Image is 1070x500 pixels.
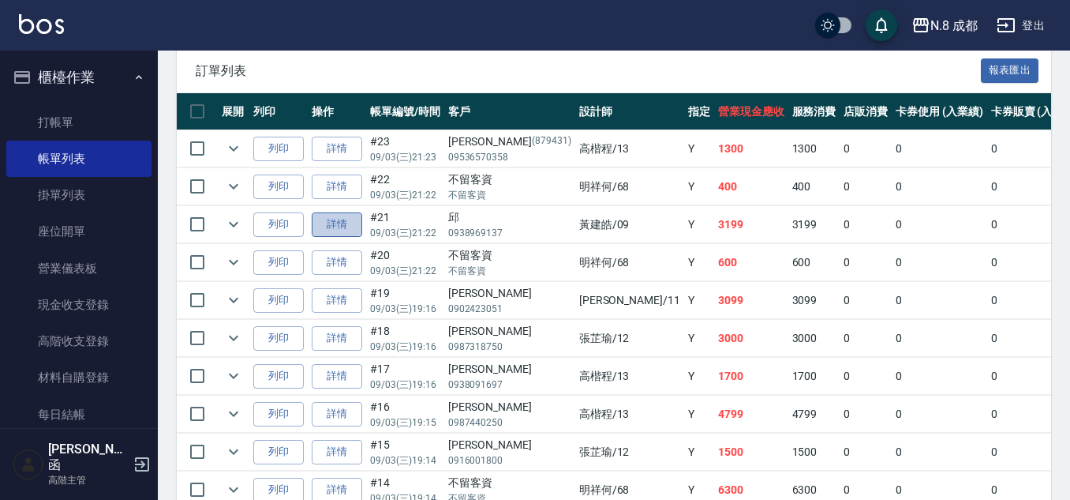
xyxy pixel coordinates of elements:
[714,396,788,433] td: 4799
[892,358,987,395] td: 0
[253,137,304,161] button: 列印
[222,137,245,160] button: expand row
[575,320,684,357] td: 張芷瑜 /12
[892,244,987,281] td: 0
[892,206,987,243] td: 0
[222,402,245,426] button: expand row
[253,364,304,389] button: 列印
[684,282,714,319] td: Y
[448,453,571,468] p: 0916001800
[6,250,152,287] a: 營業儀表板
[840,206,892,243] td: 0
[684,244,714,281] td: Y
[905,9,984,42] button: N.8 成都
[249,93,308,130] th: 列印
[788,130,840,167] td: 1300
[312,212,362,237] a: 詳情
[575,282,684,319] td: [PERSON_NAME] /11
[684,206,714,243] td: Y
[366,244,444,281] td: #20
[788,168,840,205] td: 400
[990,11,1051,40] button: 登出
[840,320,892,357] td: 0
[448,415,571,430] p: 0987440250
[892,320,987,357] td: 0
[308,93,366,130] th: 操作
[788,206,840,243] td: 3199
[222,212,245,236] button: expand row
[370,150,440,164] p: 09/03 (三) 21:23
[312,250,362,275] a: 詳情
[366,130,444,167] td: #23
[714,168,788,205] td: 400
[6,57,152,98] button: 櫃檯作業
[312,326,362,351] a: 詳情
[6,287,152,323] a: 現金收支登錄
[19,14,64,34] img: Logo
[714,93,788,130] th: 營業現金應收
[684,320,714,357] td: Y
[218,93,249,130] th: 展開
[684,93,714,130] th: 指定
[366,434,444,471] td: #15
[366,206,444,243] td: #21
[448,323,571,340] div: [PERSON_NAME]
[840,358,892,395] td: 0
[253,250,304,275] button: 列印
[448,188,571,202] p: 不留客資
[253,288,304,313] button: 列印
[575,168,684,205] td: 明祥何 /68
[253,212,304,237] button: 列印
[575,130,684,167] td: 高楷程 /13
[930,16,978,36] div: N.8 成都
[6,141,152,177] a: 帳單列表
[981,58,1039,83] button: 報表匯出
[448,209,571,226] div: 邱
[448,399,571,415] div: [PERSON_NAME]
[366,358,444,395] td: #17
[253,175,304,199] button: 列印
[448,437,571,453] div: [PERSON_NAME]
[222,288,245,312] button: expand row
[448,340,571,354] p: 0987318750
[6,104,152,141] a: 打帳單
[312,175,362,199] a: 詳情
[366,168,444,205] td: #22
[714,358,788,395] td: 1700
[448,226,571,240] p: 0938969137
[253,402,304,427] button: 列印
[788,244,840,281] td: 600
[788,396,840,433] td: 4799
[448,378,571,392] p: 0938091697
[714,434,788,471] td: 1500
[370,378,440,392] p: 09/03 (三) 19:16
[788,320,840,357] td: 3000
[6,323,152,359] a: 高階收支登錄
[575,206,684,243] td: 黃建皓 /09
[222,364,245,388] button: expand row
[892,168,987,205] td: 0
[366,320,444,357] td: #18
[312,137,362,161] a: 詳情
[222,250,245,274] button: expand row
[788,93,840,130] th: 服務消費
[370,226,440,240] p: 09/03 (三) 21:22
[312,402,362,427] a: 詳情
[222,326,245,350] button: expand row
[448,247,571,264] div: 不留客資
[575,396,684,433] td: 高楷程 /13
[840,396,892,433] td: 0
[370,453,440,468] p: 09/03 (三) 19:14
[448,133,571,150] div: [PERSON_NAME]
[6,359,152,396] a: 材料自購登錄
[6,177,152,213] a: 掛單列表
[714,320,788,357] td: 3000
[6,213,152,250] a: 座位開單
[684,434,714,471] td: Y
[312,288,362,313] a: 詳情
[312,364,362,389] a: 詳情
[714,244,788,281] td: 600
[370,188,440,202] p: 09/03 (三) 21:22
[253,440,304,464] button: 列印
[714,130,788,167] td: 1300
